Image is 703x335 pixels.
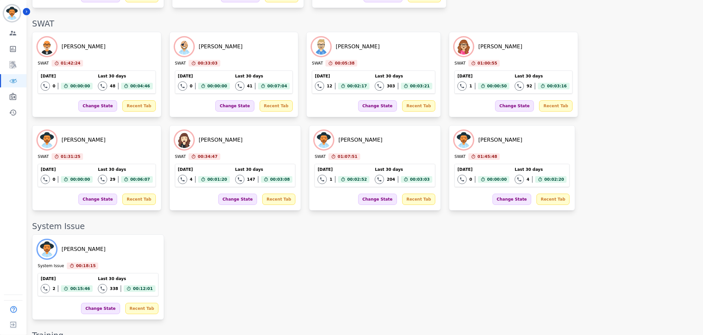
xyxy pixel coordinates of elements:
[38,61,49,67] div: SWAT
[178,167,230,172] div: [DATE]
[110,177,115,182] div: 29
[32,19,696,29] div: SWAT
[338,136,382,144] div: [PERSON_NAME]
[81,303,120,314] div: Change State
[387,83,395,89] div: 303
[458,167,509,172] div: [DATE]
[539,100,572,112] div: Recent Tab
[545,176,564,183] span: 00:02:20
[515,73,569,79] div: Last 30 days
[41,167,93,172] div: [DATE]
[478,153,498,160] span: 01:45:48
[247,177,255,182] div: 147
[537,194,570,205] div: Recent Tab
[335,60,355,67] span: 00:05:38
[478,60,498,67] span: 01:00:55
[125,303,158,314] div: Recent Tab
[190,83,193,89] div: 0
[260,100,293,112] div: Recent Tab
[318,167,370,172] div: [DATE]
[199,136,243,144] div: [PERSON_NAME]
[122,194,155,205] div: Recent Tab
[327,83,332,89] div: 12
[247,83,253,89] div: 41
[469,83,472,89] div: 1
[347,176,367,183] span: 00:02:52
[215,100,254,112] div: Change State
[53,286,55,291] div: 2
[455,37,473,56] img: Avatar
[375,167,432,172] div: Last 30 days
[38,131,56,149] img: Avatar
[122,100,155,112] div: Recent Tab
[178,73,230,79] div: [DATE]
[493,194,531,205] div: Change State
[198,60,218,67] span: 00:33:03
[527,177,529,182] div: 4
[358,100,397,112] div: Change State
[478,43,522,51] div: [PERSON_NAME]
[312,61,323,67] div: SWAT
[190,177,193,182] div: 4
[315,131,333,149] img: Avatar
[487,83,507,89] span: 00:00:50
[235,73,290,79] div: Last 30 days
[315,154,326,160] div: SWAT
[133,285,153,292] span: 00:12:01
[402,194,435,205] div: Recent Tab
[130,176,150,183] span: 00:06:07
[267,83,287,89] span: 00:07:04
[527,83,532,89] div: 92
[78,194,117,205] div: Change State
[312,37,330,56] img: Avatar
[410,176,430,183] span: 00:03:03
[270,176,290,183] span: 00:03:08
[62,43,106,51] div: [PERSON_NAME]
[347,83,367,89] span: 00:02:17
[515,167,567,172] div: Last 30 days
[61,60,81,67] span: 01:42:24
[198,153,218,160] span: 00:34:47
[70,83,90,89] span: 00:00:00
[130,83,150,89] span: 00:04:46
[469,177,472,182] div: 0
[70,285,90,292] span: 00:15:46
[38,263,64,269] div: System Issue
[53,83,55,89] div: 0
[110,83,115,89] div: 48
[455,154,465,160] div: SWAT
[338,153,358,160] span: 01:07:51
[41,276,93,281] div: [DATE]
[4,5,20,21] img: Bordered avatar
[478,136,522,144] div: [PERSON_NAME]
[62,245,106,253] div: [PERSON_NAME]
[98,276,155,281] div: Last 30 days
[487,176,507,183] span: 00:00:00
[207,176,227,183] span: 00:01:20
[495,100,534,112] div: Change State
[315,73,370,79] div: [DATE]
[199,43,243,51] div: [PERSON_NAME]
[175,154,186,160] div: SWAT
[70,176,90,183] span: 00:00:00
[175,37,194,56] img: Avatar
[41,73,93,79] div: [DATE]
[53,177,55,182] div: 0
[76,263,96,269] span: 00:18:15
[98,73,153,79] div: Last 30 days
[402,100,435,112] div: Recent Tab
[98,167,153,172] div: Last 30 days
[330,177,332,182] div: 1
[110,286,118,291] div: 338
[38,37,56,56] img: Avatar
[262,194,295,205] div: Recent Tab
[387,177,395,182] div: 204
[218,194,257,205] div: Change State
[375,73,432,79] div: Last 30 days
[336,43,380,51] div: [PERSON_NAME]
[38,154,49,160] div: SWAT
[235,167,293,172] div: Last 30 days
[455,131,473,149] img: Avatar
[61,153,81,160] span: 01:31:25
[410,83,430,89] span: 00:03:21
